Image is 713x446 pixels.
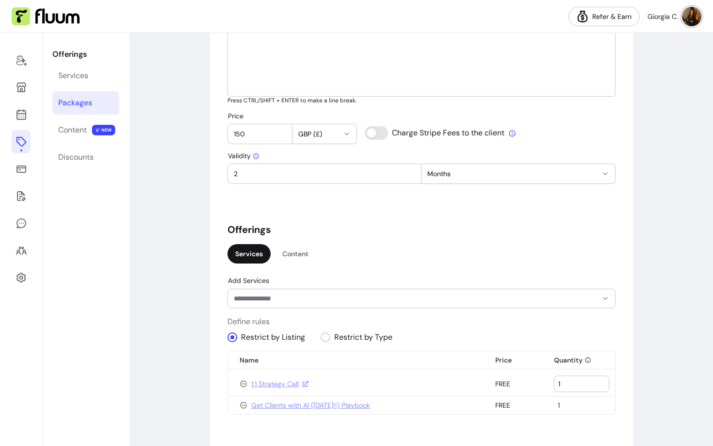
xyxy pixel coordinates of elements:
[484,351,542,369] th: Price
[598,291,613,306] button: Show suggestions
[228,151,259,160] span: Validity
[92,125,115,135] span: NEW
[682,7,701,26] img: avatar
[648,12,678,21] span: Giorgia C.
[12,239,31,262] a: Clients
[12,76,31,99] a: My Page
[52,118,119,142] a: Content NEW
[12,212,31,235] a: My Messages
[12,184,31,208] a: Forms
[234,129,286,139] input: Price
[421,164,615,183] button: Months
[234,294,582,303] input: Add Services
[298,129,340,139] span: GBP (£)
[554,355,583,365] span: Quantity
[52,49,119,60] p: Offerings
[12,49,31,72] a: Home
[648,7,701,26] button: avatarGiorgia C.
[227,328,313,347] input: Restrict by Listing
[58,124,87,136] div: Content
[58,151,94,163] div: Discounts
[12,103,31,126] a: Calendar
[227,244,271,264] div: Services
[251,400,370,410] a: Get Clients with AI ([DATE]!!) Playbook
[228,351,484,369] th: Name
[227,316,616,328] p: Define rules
[251,379,308,389] a: 1:1 Strategy Call
[427,169,598,179] span: Months
[12,157,31,181] a: Sales
[495,401,510,410] span: FREE
[365,126,505,140] input: Charge Stripe Fees to the client
[12,7,80,26] img: Fluum Logo
[227,97,616,104] p: Press CTRL/SHIFT + ENTER to make a line break.
[275,244,316,264] div: Content
[12,130,31,153] a: Offerings
[321,328,400,347] input: Restrict by Type
[292,124,357,144] button: GBP (£)
[558,400,609,410] div: 1
[234,169,415,179] input: Validity
[52,146,119,169] a: Discounts
[12,266,31,289] a: Settings
[227,223,616,236] h5: Offerings
[52,91,119,115] a: Packages
[58,97,92,109] div: Packages
[568,7,640,26] a: Refer & Earn
[228,112,243,120] span: Price
[58,70,88,82] div: Services
[52,64,119,87] a: Services
[228,276,273,285] label: Add Services
[495,380,510,388] span: FREE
